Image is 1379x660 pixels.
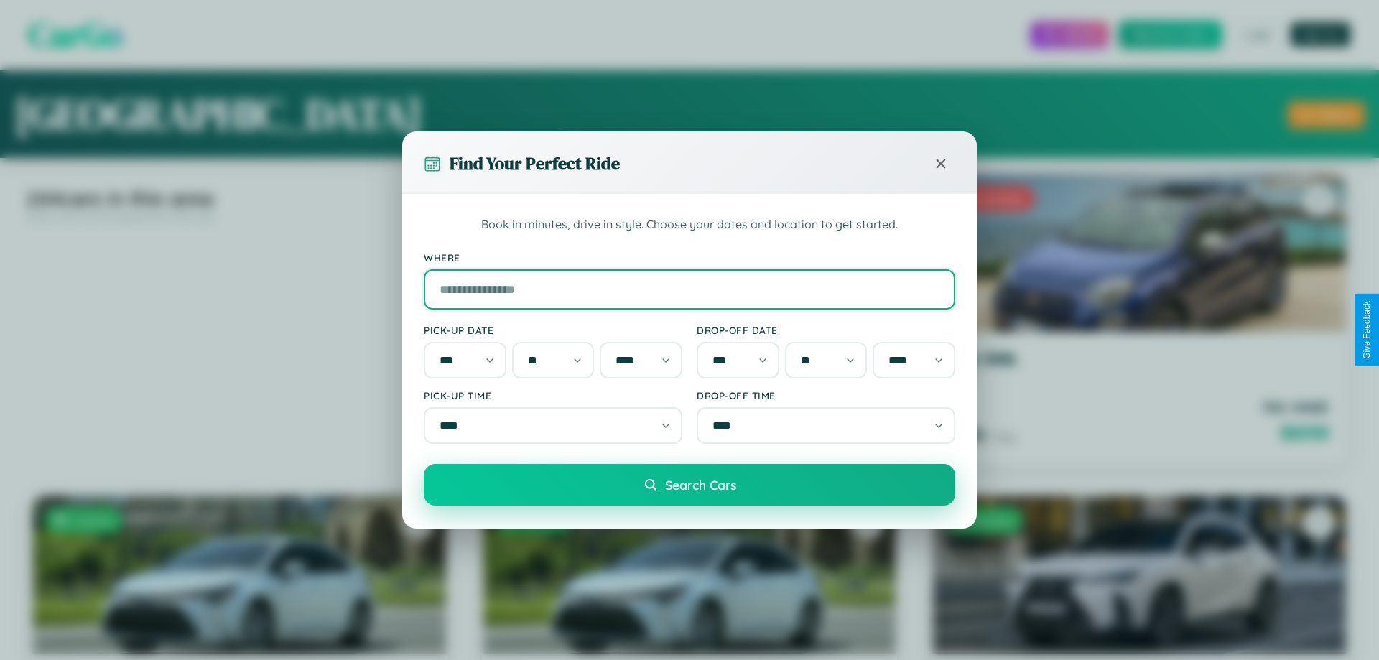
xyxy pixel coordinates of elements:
label: Pick-up Date [424,324,682,336]
label: Where [424,251,955,264]
label: Pick-up Time [424,389,682,401]
label: Drop-off Time [697,389,955,401]
p: Book in minutes, drive in style. Choose your dates and location to get started. [424,215,955,234]
label: Drop-off Date [697,324,955,336]
button: Search Cars [424,464,955,506]
span: Search Cars [665,477,736,493]
h3: Find Your Perfect Ride [450,152,620,175]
